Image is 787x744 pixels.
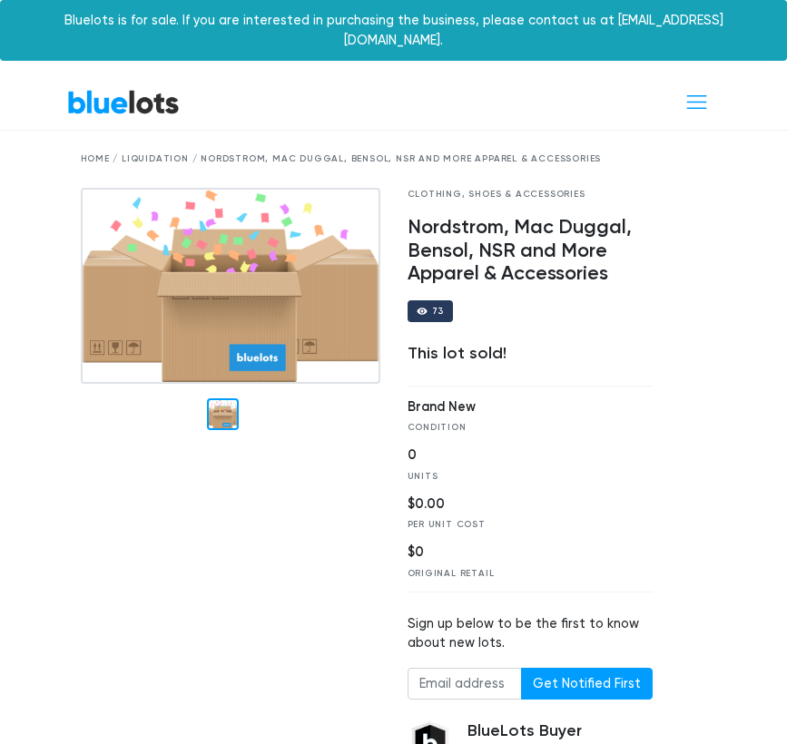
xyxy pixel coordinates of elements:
div: Brand New [408,397,629,417]
div: 73 [432,307,445,316]
div: Sign up below to be the first to know about new lots. [408,614,653,653]
div: $0 [408,543,629,563]
div: Home / Liquidation / Nordstrom, Mac Duggal, Bensol, NSR and More Apparel & Accessories [81,152,707,166]
div: Per Unit Cost [408,518,629,532]
div: Clothing, Shoes & Accessories [408,188,653,201]
div: 0 [408,445,629,465]
div: This lot sold! [408,344,653,364]
input: Email address [408,668,522,700]
div: Original Retail [408,567,629,581]
button: Get Notified First [521,668,653,700]
h4: Nordstrom, Mac Duggal, Bensol, NSR and More Apparel & Accessories [408,216,653,287]
button: Toggle navigation [673,85,721,119]
div: $0.00 [408,494,629,514]
a: BlueLots [67,89,180,115]
div: Condition [408,421,629,435]
div: Units [408,470,629,484]
img: box_graphic.png [81,188,380,385]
